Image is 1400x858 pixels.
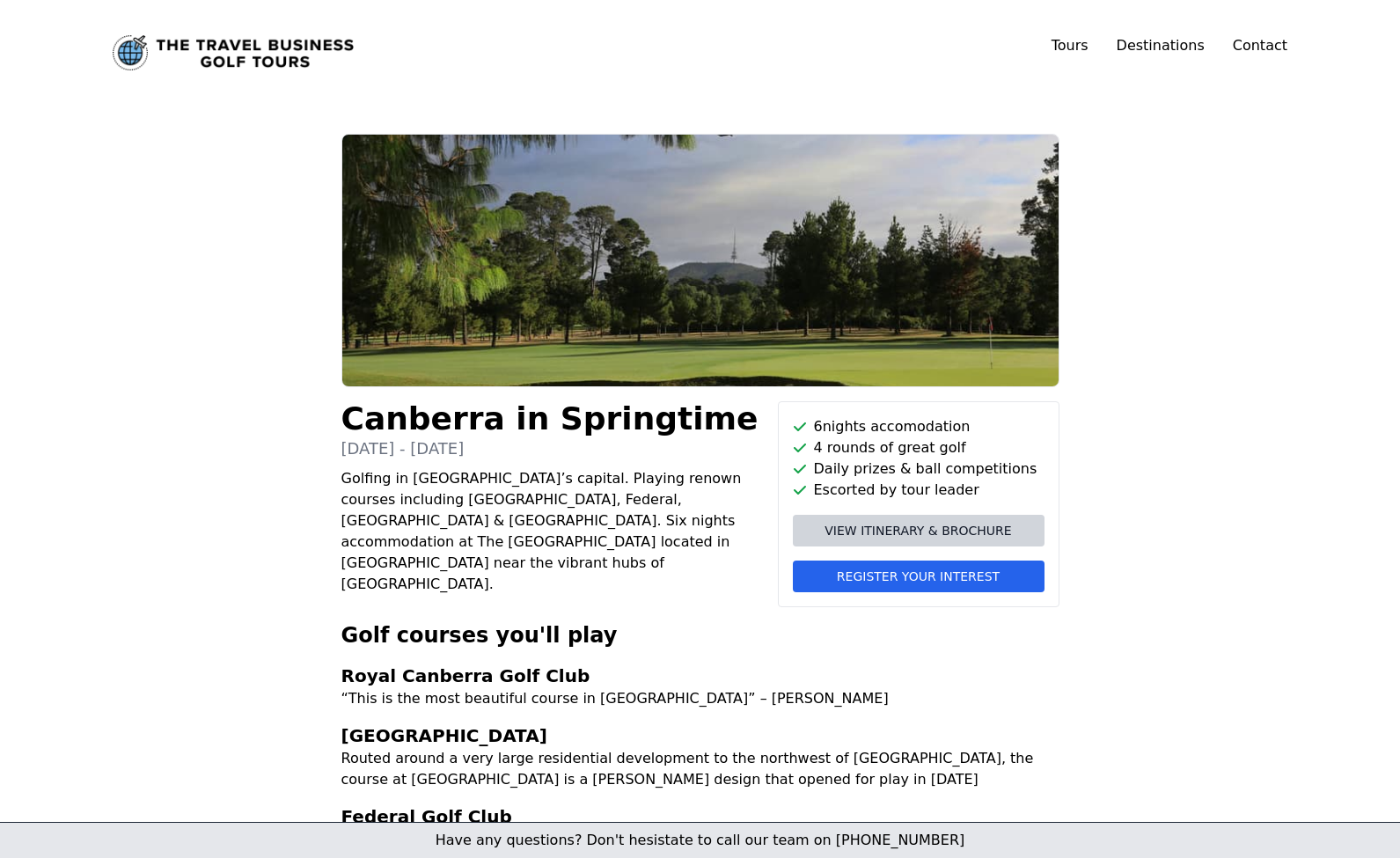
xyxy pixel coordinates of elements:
li: Daily prizes & ball competitions [793,458,1045,480]
a: Link to home page [113,35,354,70]
li: 4 rounds of great golf [793,437,1045,458]
h3: [GEOGRAPHIC_DATA] [341,723,1059,748]
img: The Travel Business Golf Tours logo [113,35,354,70]
p: [DATE] - [DATE] [341,436,764,461]
h1: Canberra in Springtime [341,401,764,436]
p: “This is the most beautiful course in [GEOGRAPHIC_DATA]” – [PERSON_NAME] [341,688,1059,709]
h3: Federal Golf Club [341,804,1059,829]
a: View itinerary & brochure [793,515,1045,546]
li: Escorted by tour leader [793,480,1045,501]
p: Routed around a very large residential development to the northwest of [GEOGRAPHIC_DATA], the cou... [341,748,1059,790]
button: Register your interest [793,561,1045,592]
li: 6 nights accomodation [793,416,1045,437]
a: Contact [1233,35,1287,56]
p: Golfing in [GEOGRAPHIC_DATA]’s capital. Playing renown courses including [GEOGRAPHIC_DATA], Feder... [341,468,764,595]
h2: Golf courses you'll play [341,621,1059,649]
span: Register your interest [837,568,1000,585]
a: Destinations [1117,37,1205,54]
a: Tours [1052,37,1088,54]
span: View itinerary & brochure [825,522,1011,539]
h3: Royal Canberra Golf Club [341,664,1059,688]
